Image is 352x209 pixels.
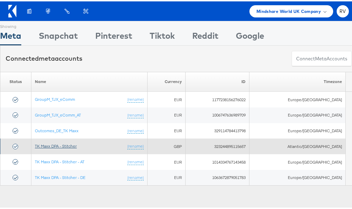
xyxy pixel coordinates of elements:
[339,8,346,12] span: RV
[35,111,81,116] a: GroupM_TJX_eComm_AT
[249,137,345,153] td: Atlantic/[GEOGRAPHIC_DATA]
[186,137,249,153] td: 323244895115657
[186,106,249,122] td: 1006747636989709
[249,90,345,106] td: Europe/[GEOGRAPHIC_DATA]
[192,28,218,44] div: Reddit
[31,70,148,90] th: Name
[315,54,327,61] span: meta
[186,169,249,184] td: 1063672879051783
[147,70,185,90] th: Currency
[147,106,185,122] td: EUR
[249,106,345,122] td: Europe/[GEOGRAPHIC_DATA]
[147,169,185,184] td: EUR
[249,169,345,184] td: Europe/[GEOGRAPHIC_DATA]
[249,122,345,137] td: Europe/[GEOGRAPHIC_DATA]
[35,173,85,179] a: TK Maxx DPA - Stitcher - DE
[150,28,175,44] div: Tiktok
[186,70,249,90] th: ID
[0,70,31,90] th: Status
[127,127,144,133] a: (rename)
[35,142,77,147] a: TK Maxx DPA - Stitcher
[39,28,78,44] div: Snapchat
[147,90,185,106] td: EUR
[249,153,345,169] td: Europe/[GEOGRAPHIC_DATA]
[127,158,144,164] a: (rename)
[127,111,144,117] a: (rename)
[186,90,249,106] td: 1177238156276022
[127,173,144,179] a: (rename)
[236,28,264,44] div: Google
[6,53,82,62] div: Connected accounts
[35,95,75,100] a: GroupM_TJX_eComm
[147,137,185,153] td: GBP
[95,28,132,44] div: Pinterest
[256,6,321,14] span: Mindshare World UK Company
[39,53,55,61] span: meta
[127,142,144,148] a: (rename)
[147,153,185,169] td: EUR
[35,127,78,132] a: Outcomes_DE_TK Maxx
[292,50,352,65] button: ConnectmetaAccounts
[35,158,84,163] a: TK Maxx DPA - Stitcher - AT
[127,95,144,101] a: (rename)
[186,153,249,169] td: 1014334767143458
[147,122,185,137] td: EUR
[249,70,345,90] th: Timezone
[186,122,249,137] td: 329114784413798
